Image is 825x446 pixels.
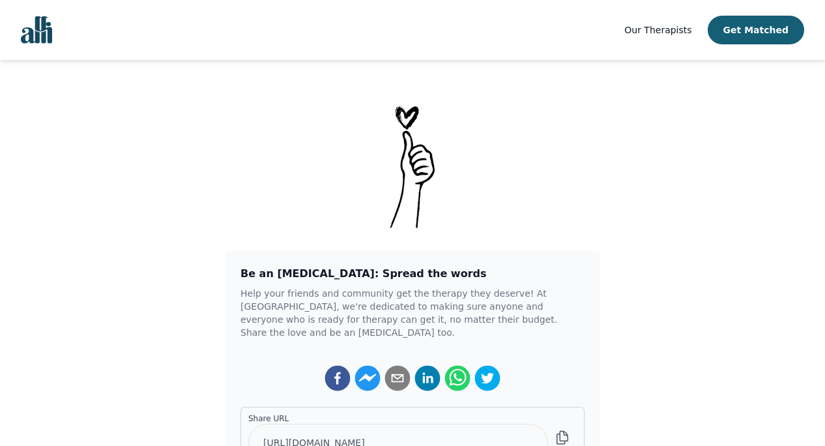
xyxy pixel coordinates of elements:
[624,22,691,38] a: Our Therapists
[414,365,441,391] button: linkedin
[240,266,585,282] h3: Be an [MEDICAL_DATA]: Spread the words
[21,16,52,44] img: alli logo
[384,365,411,391] button: email
[474,365,500,391] button: twitter
[624,25,691,35] span: Our Therapists
[240,287,585,339] p: Help your friends and community get the therapy they deserve! At [GEOGRAPHIC_DATA], we're dedicat...
[379,102,446,230] img: Thank-You-_1_uatste.png
[248,413,548,424] label: Share URL
[355,365,381,391] button: facebookmessenger
[325,365,351,391] button: facebook
[444,365,470,391] button: whatsapp
[708,16,804,44] button: Get Matched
